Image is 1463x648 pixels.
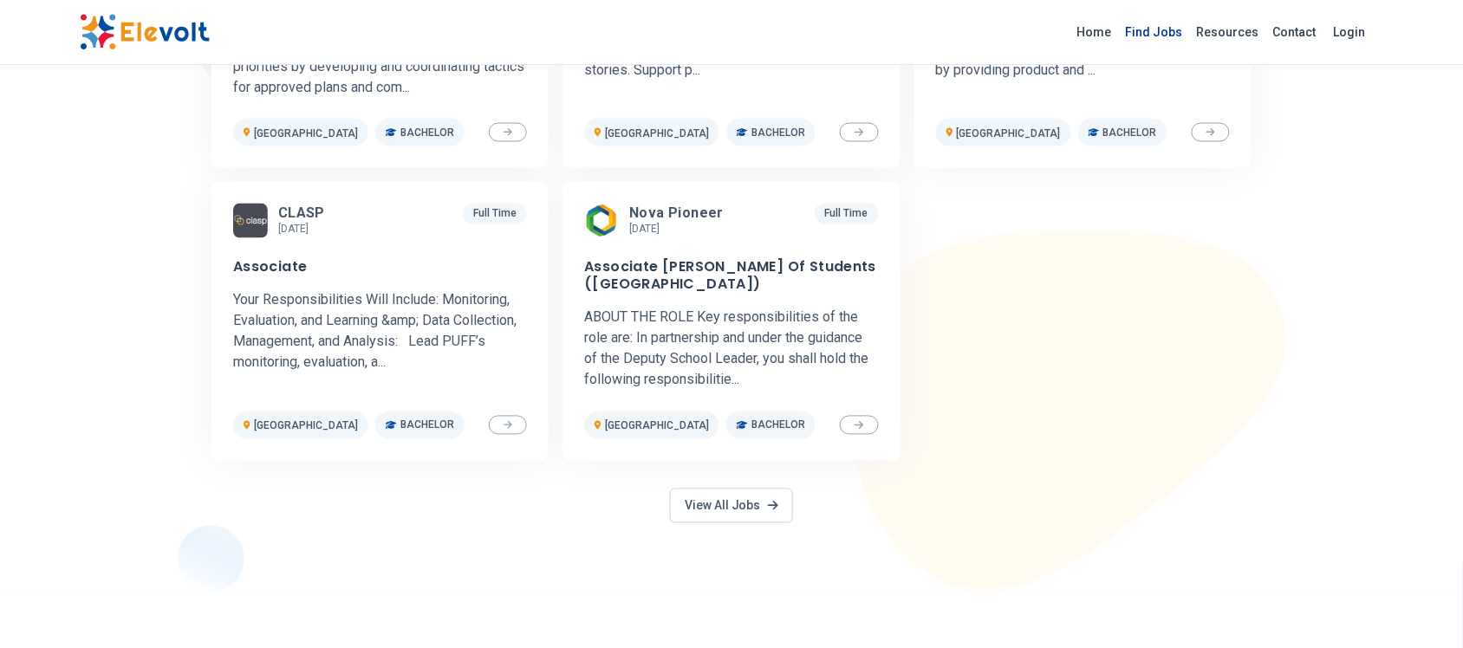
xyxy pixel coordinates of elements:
[211,182,549,461] a: CLASPCLASP[DATE]Full TimeAssociateYour Responsibilities Will Include: Monitoring, Evaluation, and...
[1119,18,1190,46] a: Find Jobs
[629,205,724,223] span: Nova Pioneer
[1323,15,1376,49] a: Login
[751,418,805,432] span: Bachelor
[1376,565,1463,648] iframe: Chat Widget
[751,126,805,139] span: Bachelor
[254,127,358,139] span: [GEOGRAPHIC_DATA]
[605,127,709,139] span: [GEOGRAPHIC_DATA]
[254,420,358,432] span: [GEOGRAPHIC_DATA]
[400,126,454,139] span: Bachelor
[80,14,210,50] img: Elevolt
[400,418,454,432] span: Bachelor
[629,223,731,237] p: [DATE]
[584,308,878,391] p: ABOUT THE ROLE Key responsibilities of the role are: In partnership and under the guidance of the...
[957,127,1061,139] span: [GEOGRAPHIC_DATA]
[233,259,308,276] h3: Associate
[278,205,325,223] span: CLASP
[233,290,527,373] p: Your Responsibilities Will Include: Monitoring, Evaluation, and Learning &amp; Data Collection, M...
[1103,126,1157,139] span: Bachelor
[815,204,879,224] p: Full Time
[562,182,900,461] a: Nova PioneerNova Pioneer[DATE]Full TimeAssociate [PERSON_NAME] Of Students ([GEOGRAPHIC_DATA])ABO...
[233,204,268,238] img: CLASP
[584,259,878,294] h3: Associate [PERSON_NAME] Of Students ([GEOGRAPHIC_DATA])
[1266,18,1323,46] a: Contact
[670,489,793,523] a: View All Jobs
[278,223,332,237] p: [DATE]
[1190,18,1266,46] a: Resources
[584,204,619,238] img: Nova Pioneer
[463,204,527,224] p: Full Time
[1070,18,1119,46] a: Home
[605,420,709,432] span: [GEOGRAPHIC_DATA]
